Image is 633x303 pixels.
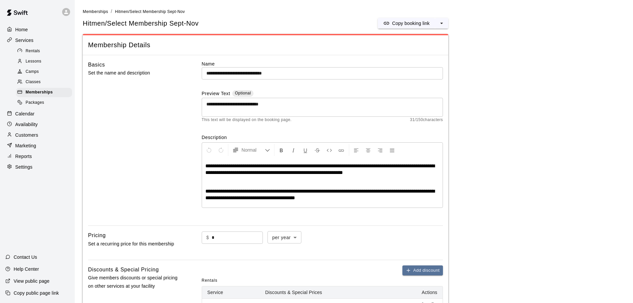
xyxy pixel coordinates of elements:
[88,41,443,50] span: Membership Details
[88,274,180,290] p: Give members discounts or special pricing on other services at your facility
[16,88,72,97] div: Memberships
[402,265,443,276] button: Add discount
[230,144,273,156] button: Formatting Options
[16,87,75,98] a: Memberships
[15,110,35,117] p: Calendar
[16,56,75,67] a: Lessons
[202,275,218,286] span: Rentals
[15,121,38,128] p: Availability
[16,46,75,56] a: Rentals
[5,141,69,151] a: Marketing
[351,144,362,156] button: Left Align
[392,20,430,27] p: Copy booking link
[15,142,36,149] p: Marketing
[203,144,215,156] button: Undo
[336,144,347,156] button: Insert Link
[83,9,108,14] a: Memberships
[16,98,72,107] div: Packages
[14,266,39,272] p: Help Center
[26,69,39,75] span: Camps
[26,58,42,65] span: Lessons
[5,151,69,161] a: Reports
[5,25,69,35] a: Home
[15,26,28,33] p: Home
[14,290,59,296] p: Copy public page link
[88,265,159,274] h6: Discounts & Special Pricing
[378,18,435,29] button: Copy booking link
[235,91,251,95] span: Optional
[15,164,33,170] p: Settings
[202,61,443,67] label: Name
[202,134,443,141] label: Description
[324,144,335,156] button: Insert Code
[5,35,69,45] a: Services
[14,254,37,260] p: Contact Us
[26,89,53,96] span: Memberships
[88,240,180,248] p: Set a recurring price for this membership
[312,144,323,156] button: Format Strikethrough
[260,286,403,299] th: Discounts & Special Prices
[206,234,209,241] p: $
[15,153,32,160] p: Reports
[202,90,230,98] label: Preview Text
[288,144,299,156] button: Format Italics
[242,147,265,153] span: Normal
[88,69,180,77] p: Set the name and description
[5,162,69,172] a: Settings
[16,77,75,87] a: Classes
[5,130,69,140] a: Customers
[435,18,448,29] button: select merge strategy
[16,67,75,77] a: Camps
[83,8,625,15] nav: breadcrumb
[16,77,72,87] div: Classes
[26,48,40,55] span: Rentals
[386,144,398,156] button: Justify Align
[403,286,443,299] th: Actions
[115,9,185,14] span: Hitmen/Select Membership Sept-Nov
[363,144,374,156] button: Center Align
[5,119,69,129] a: Availability
[16,67,72,76] div: Camps
[88,61,105,69] h6: Basics
[26,79,41,85] span: Classes
[83,19,199,28] span: Hitmen/Select Membership Sept-Nov
[267,231,301,243] div: per year
[378,18,448,29] div: split button
[202,286,260,299] th: Service
[276,144,287,156] button: Format Bold
[15,132,38,138] p: Customers
[16,47,72,56] div: Rentals
[14,278,50,284] p: View public page
[300,144,311,156] button: Format Underline
[215,144,227,156] button: Redo
[16,57,72,66] div: Lessons
[5,109,69,119] a: Calendar
[88,231,106,240] h6: Pricing
[202,117,292,123] span: This text will be displayed on the booking page.
[111,8,112,15] li: /
[15,37,34,44] p: Services
[374,144,386,156] button: Right Align
[410,117,443,123] span: 31 / 150 characters
[26,99,44,106] span: Packages
[16,98,75,108] a: Packages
